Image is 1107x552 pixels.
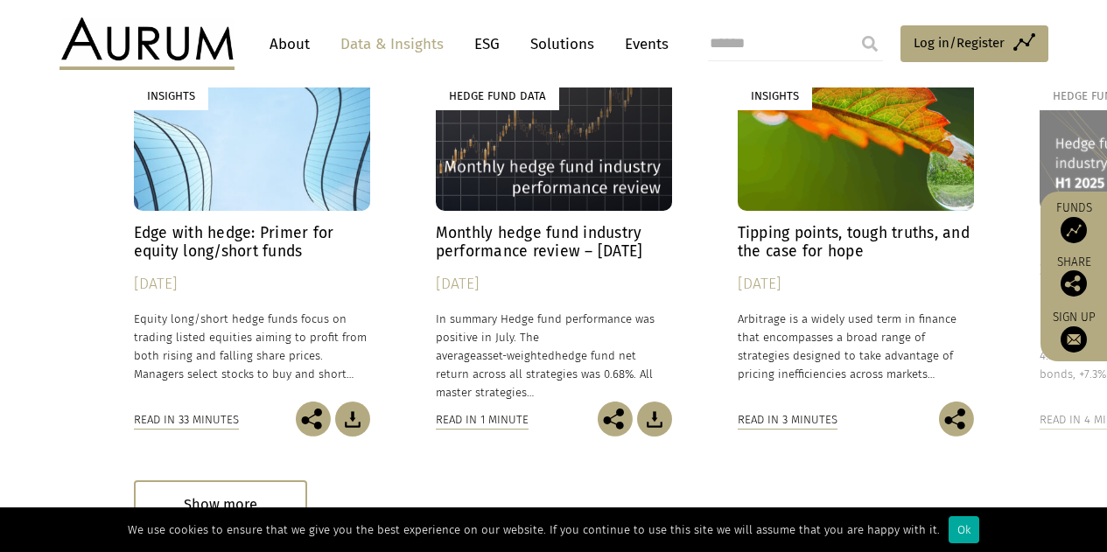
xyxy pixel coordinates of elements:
img: Share this post [598,402,633,437]
div: [DATE] [436,272,672,297]
div: Show more [134,480,307,528]
span: asset-weighted [476,349,555,362]
img: Sign up to our newsletter [1061,326,1087,353]
p: Equity long/short hedge funds focus on trading listed equities aiming to profit from both rising ... [134,310,370,384]
div: Share [1049,256,1098,297]
img: Download Article [335,402,370,437]
div: [DATE] [134,272,370,297]
img: Aurum [60,17,235,70]
div: Read in 1 minute [436,410,529,430]
div: Read in 3 minutes [738,410,837,430]
a: Funds [1049,200,1098,243]
div: Read in 33 minutes [134,410,239,430]
p: In summary Hedge fund performance was positive in July. The average hedge fund net return across ... [436,310,672,402]
div: Insights [134,81,208,110]
h4: Monthly hedge fund industry performance review – [DATE] [436,224,672,261]
h4: Edge with hedge: Primer for equity long/short funds [134,224,370,261]
a: Log in/Register [900,25,1048,62]
a: ESG [466,28,508,60]
input: Submit [852,26,887,61]
img: Share this post [296,402,331,437]
a: About [261,28,319,60]
a: Events [616,28,669,60]
div: Insights [738,81,812,110]
img: Access Funds [1061,217,1087,243]
div: [DATE] [738,272,974,297]
h4: Tipping points, tough truths, and the case for hope [738,224,974,261]
img: Download Article [637,402,672,437]
div: Hedge Fund Data [436,81,559,110]
img: Share this post [1061,270,1087,297]
a: Insights Edge with hedge: Primer for equity long/short funds [DATE] Equity long/short hedge funds... [134,64,370,402]
a: Sign up [1049,310,1098,353]
img: Share this post [939,402,974,437]
p: Arbitrage is a widely used term in finance that encompasses a broad range of strategies designed ... [738,310,974,384]
a: Data & Insights [332,28,452,60]
a: Solutions [522,28,603,60]
a: Hedge Fund Data Monthly hedge fund industry performance review – [DATE] [DATE] In summary Hedge f... [436,64,672,402]
a: Insights Tipping points, tough truths, and the case for hope [DATE] Arbitrage is a widely used te... [738,64,974,402]
span: Log in/Register [914,32,1005,53]
div: Ok [949,516,979,543]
